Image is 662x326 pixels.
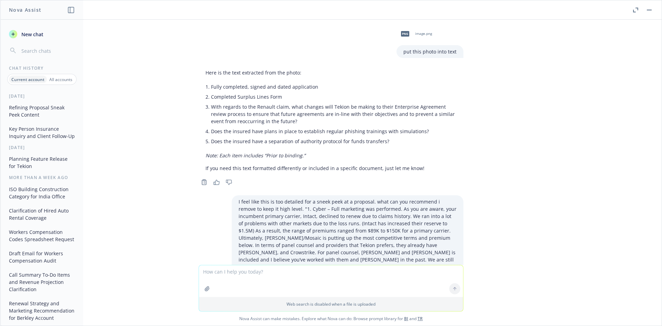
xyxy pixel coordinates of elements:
div: [DATE] [1,93,83,99]
button: Call Summary To-Do Items and Revenue Projection Clarification [6,269,78,295]
button: Workers Compensation Codes Spreadsheet Request [6,226,78,245]
p: If you need this text formatted differently or included in a specific document, just let me know! [205,165,457,172]
button: Thumbs down [223,177,234,187]
em: Note: Each item includes “Prior to binding.” [205,152,305,159]
div: [DATE] [1,145,83,150]
div: pngimage.png [397,25,433,42]
input: Search chats [20,46,75,56]
span: png [401,31,409,36]
li: With regards to the Renault claim, what changes will Tekion be making to their Enterprise Agreeme... [211,102,457,126]
button: Planning Feature Release for Tekion [6,153,78,172]
span: image.png [415,31,432,36]
span: Nova Assist can make mistakes. Explore what Nova can do: Browse prompt library for and [3,312,659,326]
button: ISO Building Construction Category for India Office [6,184,78,202]
li: Does the insured have a separation of authority protocol for funds transfers? [211,136,457,146]
li: Does the insured have plans in place to establish regular phishing trainings with simulations? [211,126,457,136]
button: Renewal Strategy and Marketing Recommendation for Berkley Account [6,298,78,324]
button: New chat [6,28,78,40]
button: Refining Proposal Sneak Peek Content [6,102,78,120]
p: I feel like this is too detailed for a sneek peek at a proposal. what can you recommend i remove ... [239,198,457,270]
button: Key Person Insurance Inquiry and Client Follow-Up [6,123,78,142]
div: More than a week ago [1,175,83,180]
p: All accounts [49,77,72,82]
div: Chat History [1,65,83,71]
h1: Nova Assist [9,6,41,13]
span: New chat [20,31,43,38]
button: Clarification of Hired Auto Rental Coverage [6,205,78,224]
a: BI [404,316,408,322]
p: Current account [11,77,44,82]
li: Completed Surplus Lines Form [211,92,457,102]
p: put this photo into text [403,48,457,55]
p: Here is the text extracted from the photo: [205,69,457,76]
svg: Copy to clipboard [201,179,207,185]
button: Draft Email for Workers Compensation Audit [6,248,78,266]
a: TR [418,316,423,322]
li: Fully completed, signed and dated application [211,82,457,92]
p: Web search is disabled when a file is uploaded [203,301,459,307]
